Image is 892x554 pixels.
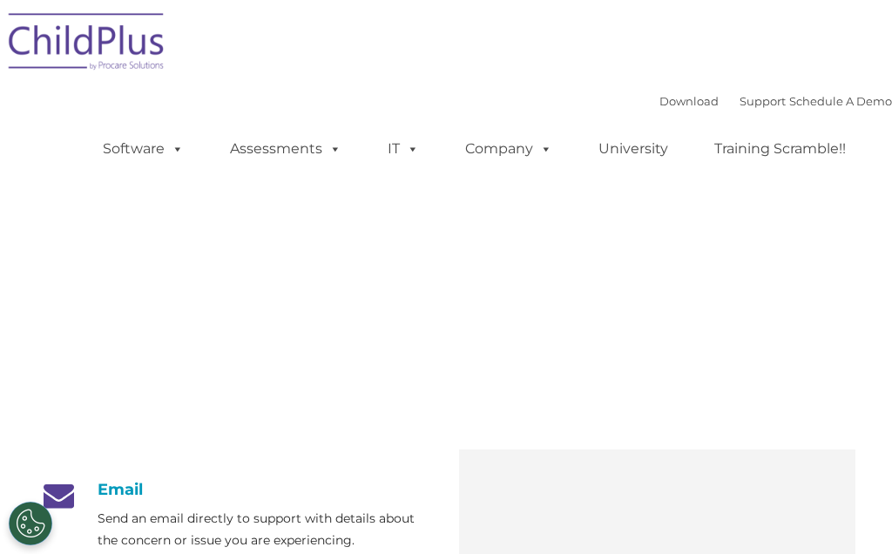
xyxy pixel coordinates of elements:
font: | [659,94,892,108]
a: IT [370,132,436,166]
button: Cookies Settings [9,502,52,545]
p: Send an email directly to support with details about the concern or issue you are experiencing. [98,508,433,551]
a: Download [659,94,719,108]
a: Company [448,132,570,166]
a: Assessments [213,132,359,166]
a: Support [740,94,786,108]
h4: Email [37,480,433,499]
a: Training Scramble!! [697,132,863,166]
a: Schedule A Demo [789,94,892,108]
a: University [581,132,686,166]
a: Software [85,132,201,166]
